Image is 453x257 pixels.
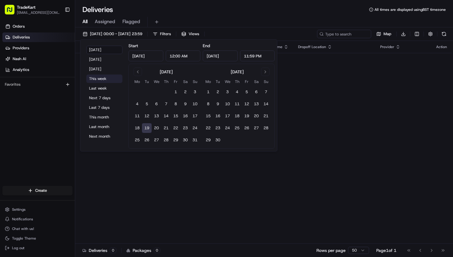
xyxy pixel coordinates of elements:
[203,99,213,109] button: 8
[374,7,446,12] span: All times are displayed using BST timezone
[142,99,152,109] button: 5
[161,123,171,133] button: 21
[171,123,180,133] button: 22
[86,103,122,112] button: Last 7 days
[223,87,232,97] button: 3
[251,87,261,97] button: 6
[180,135,190,145] button: 30
[161,99,171,109] button: 7
[161,135,171,145] button: 28
[380,44,394,49] span: Provider
[180,123,190,133] button: 23
[2,22,75,31] a: Orders
[240,50,275,61] input: Time
[142,111,152,121] button: 12
[317,30,371,38] input: Type to search
[251,99,261,109] button: 13
[110,248,116,253] div: 0
[128,50,163,61] input: Date
[60,33,73,38] span: Pylon
[261,68,270,76] button: Go to next month
[12,207,26,212] span: Settings
[242,123,251,133] button: 26
[261,87,271,97] button: 7
[86,123,122,131] button: Last month
[180,87,190,97] button: 2
[2,80,72,89] div: Favorites
[242,111,251,121] button: 19
[2,225,72,233] button: Chat with us!
[86,75,122,83] button: This week
[12,226,34,231] span: Chat with us!
[261,78,271,85] th: Sunday
[203,50,238,61] input: Date
[190,123,200,133] button: 24
[86,55,122,64] button: [DATE]
[17,10,60,15] span: [EMAIL_ADDRESS][DOMAIN_NAME]
[128,43,138,48] label: Start
[261,99,271,109] button: 14
[86,132,122,141] button: Next month
[242,78,251,85] th: Friday
[203,135,213,145] button: 29
[223,78,232,85] th: Wednesday
[13,24,25,29] span: Orders
[152,111,161,121] button: 13
[166,50,201,61] input: Time
[132,99,142,109] button: 4
[142,135,152,145] button: 26
[132,135,142,145] button: 25
[152,123,161,133] button: 20
[180,111,190,121] button: 16
[223,123,232,133] button: 24
[213,123,223,133] button: 23
[132,123,142,133] button: 18
[251,78,261,85] th: Saturday
[171,78,180,85] th: Friday
[2,244,72,252] button: Log out
[2,32,75,42] a: Deliveries
[152,78,161,85] th: Wednesday
[180,99,190,109] button: 9
[203,123,213,133] button: 22
[298,44,326,49] span: Dropoff Location
[12,217,33,222] span: Notifications
[160,69,173,75] div: [DATE]
[142,123,152,133] button: 19
[316,247,346,253] p: Rows per page
[251,123,261,133] button: 27
[189,31,199,37] span: Views
[12,246,24,250] span: Log out
[17,4,35,10] span: TradeKart
[232,87,242,97] button: 4
[203,78,213,85] th: Monday
[376,247,396,253] div: Page 1 of 1
[190,87,200,97] button: 3
[171,99,180,109] button: 8
[82,247,116,253] div: Deliveries
[179,30,202,38] button: Views
[203,111,213,121] button: 15
[190,135,200,145] button: 31
[203,87,213,97] button: 1
[42,33,73,38] a: Powered byPylon
[232,123,242,133] button: 25
[171,87,180,97] button: 1
[171,135,180,145] button: 29
[13,45,29,51] span: Providers
[126,247,160,253] div: Packages
[2,186,72,195] button: Create
[134,68,142,76] button: Go to previous month
[213,99,223,109] button: 9
[90,31,142,37] span: [DATE] 00:00 - [DATE] 23:59
[213,111,223,121] button: 16
[223,99,232,109] button: 10
[171,111,180,121] button: 15
[142,78,152,85] th: Tuesday
[261,123,271,133] button: 28
[251,111,261,121] button: 20
[82,5,113,14] h1: Deliveries
[160,31,171,37] span: Filters
[86,113,122,121] button: This month
[180,78,190,85] th: Saturday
